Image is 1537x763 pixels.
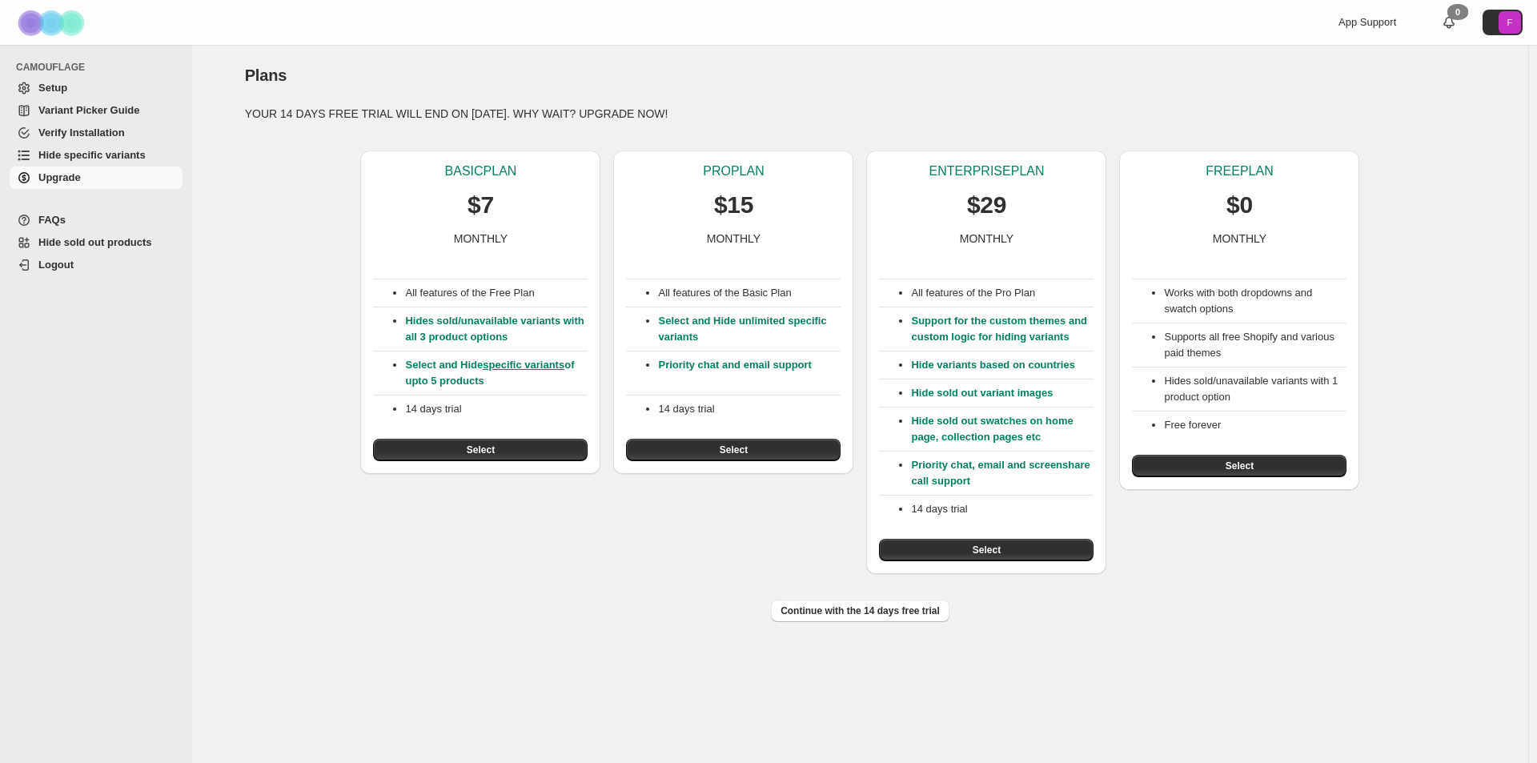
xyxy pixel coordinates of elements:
[911,357,1094,373] p: Hide variants based on countries
[911,285,1094,301] p: All features of the Pro Plan
[245,66,287,84] span: Plans
[38,149,146,161] span: Hide specific variants
[911,385,1094,401] p: Hide sold out variant images
[468,189,494,221] p: $7
[38,259,74,271] span: Logout
[467,444,495,456] span: Select
[405,401,588,417] p: 14 days trial
[703,163,764,179] p: PRO PLAN
[10,99,183,122] a: Variant Picker Guide
[1164,329,1346,361] li: Supports all free Shopify and various paid themes
[1226,189,1253,221] p: $0
[714,189,753,221] p: $15
[911,501,1094,517] p: 14 days trial
[1483,10,1523,35] button: Avatar with initials F
[1507,18,1513,27] text: F
[405,285,588,301] p: All features of the Free Plan
[16,61,184,74] span: CAMOUFLAGE
[960,231,1013,247] p: MONTHLY
[405,357,588,389] p: Select and Hide of upto 5 products
[929,163,1044,179] p: ENTERPRISE PLAN
[445,163,517,179] p: BASIC PLAN
[879,539,1094,561] button: Select
[38,214,66,226] span: FAQs
[1338,16,1396,28] span: App Support
[10,167,183,189] a: Upgrade
[1441,14,1457,30] a: 0
[10,254,183,276] a: Logout
[405,313,588,345] p: Hides sold/unavailable variants with all 3 product options
[626,439,841,461] button: Select
[10,231,183,254] a: Hide sold out products
[1132,455,1346,477] button: Select
[245,106,1476,122] p: YOUR 14 DAYS FREE TRIAL WILL END ON [DATE]. WHY WAIT? UPGRADE NOW!
[454,231,508,247] p: MONTHLY
[1164,417,1346,433] li: Free forever
[1447,4,1468,20] div: 0
[720,444,748,456] span: Select
[13,1,93,45] img: Camouflage
[38,82,67,94] span: Setup
[483,359,564,371] a: specific variants
[1499,11,1521,34] span: Avatar with initials F
[38,236,152,248] span: Hide sold out products
[973,544,1001,556] span: Select
[38,126,125,139] span: Verify Installation
[10,122,183,144] a: Verify Installation
[1206,163,1273,179] p: FREE PLAN
[658,313,841,345] p: Select and Hide unlimited specific variants
[911,457,1094,489] p: Priority chat, email and screenshare call support
[1164,285,1346,317] li: Works with both dropdowns and swatch options
[967,189,1006,221] p: $29
[707,231,760,247] p: MONTHLY
[658,401,841,417] p: 14 days trial
[911,413,1094,445] p: Hide sold out swatches on home page, collection pages etc
[771,600,949,622] button: Continue with the 14 days free trial
[10,209,183,231] a: FAQs
[373,439,588,461] button: Select
[1226,460,1254,472] span: Select
[38,104,139,116] span: Variant Picker Guide
[10,77,183,99] a: Setup
[1213,231,1266,247] p: MONTHLY
[1164,373,1346,405] li: Hides sold/unavailable variants with 1 product option
[658,285,841,301] p: All features of the Basic Plan
[781,604,940,617] span: Continue with the 14 days free trial
[38,171,81,183] span: Upgrade
[658,357,841,389] p: Priority chat and email support
[10,144,183,167] a: Hide specific variants
[911,313,1094,345] p: Support for the custom themes and custom logic for hiding variants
